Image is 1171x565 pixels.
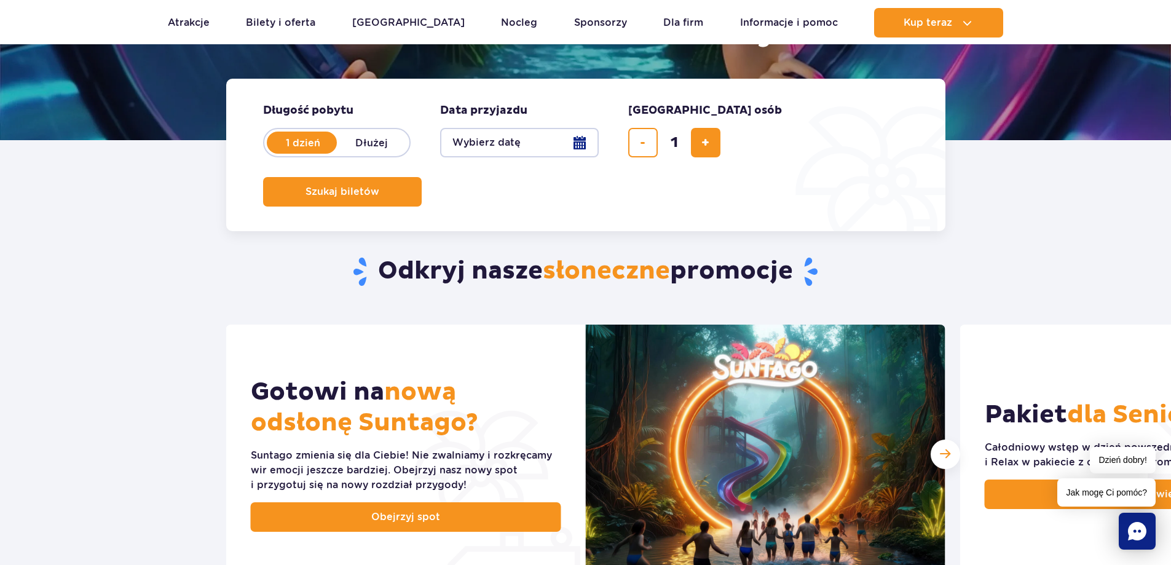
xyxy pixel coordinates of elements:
a: [GEOGRAPHIC_DATA] [352,8,465,38]
span: Kup teraz [904,17,952,28]
label: 1 dzień [268,130,338,156]
div: Następny slajd [931,440,960,469]
a: Atrakcje [168,8,210,38]
span: Długość pobytu [263,103,353,118]
span: nową odsłonę Suntago? [251,377,478,438]
div: Chat [1119,513,1156,550]
a: Dla firm [663,8,703,38]
button: Wybierz datę [440,128,599,157]
button: Szukaj biletów [263,177,422,207]
span: słoneczne [543,256,670,286]
a: Sponsorzy [574,8,627,38]
span: [GEOGRAPHIC_DATA] osób [628,103,782,118]
span: Dzień dobry! [1090,447,1156,473]
input: liczba biletów [660,128,689,157]
button: usuń bilet [628,128,658,157]
button: Kup teraz [874,8,1003,38]
span: Szukaj biletów [306,186,379,197]
label: Dłużej [337,130,407,156]
a: Nocleg [501,8,537,38]
a: Informacje i pomoc [740,8,838,38]
span: Data przyjazdu [440,103,527,118]
span: Jak mogę Ci pomóc? [1057,478,1156,507]
button: dodaj bilet [691,128,720,157]
a: Bilety i oferta [246,8,315,38]
h2: Gotowi na [251,377,561,438]
form: Planowanie wizyty w Park of Poland [226,79,945,231]
span: Obejrzyj spot [371,510,440,524]
div: Suntago zmienia się dla Ciebie! Nie zwalniamy i rozkręcamy wir emocji jeszcze bardziej. Obejrzyj ... [251,448,561,492]
h2: Odkryj nasze promocje [226,256,945,288]
a: Obejrzyj spot [251,502,561,532]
